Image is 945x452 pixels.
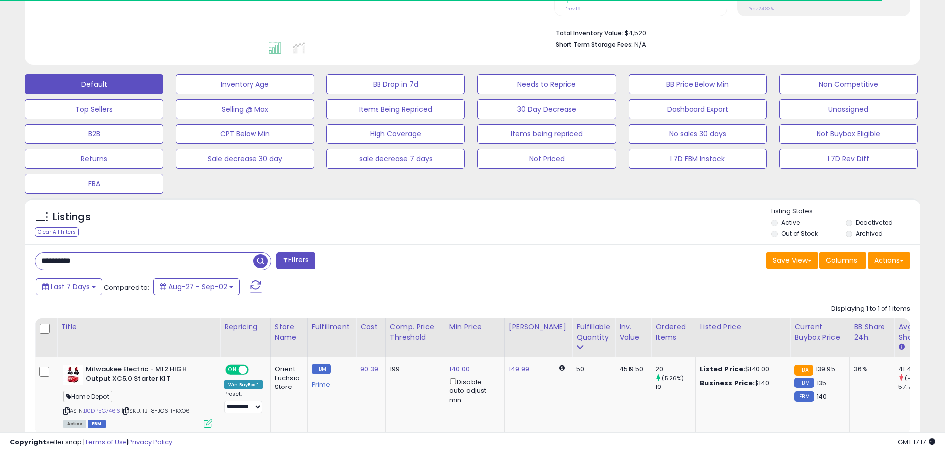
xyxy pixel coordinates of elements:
b: Listed Price: [700,364,745,374]
b: Milwaukee Electric - M12 HIGH Output XC5.0 Starter KIT [86,365,206,386]
span: 2025-09-10 17:17 GMT [898,437,935,447]
button: Last 7 Days [36,278,102,295]
div: ASIN: [63,365,212,427]
div: seller snap | | [10,438,172,447]
span: Last 7 Days [51,282,90,292]
a: 140.00 [449,364,470,374]
label: Out of Stock [781,229,818,238]
strong: Copyright [10,437,46,447]
button: Needs to Reprice [477,74,616,94]
span: Home Depot [63,391,112,402]
div: 36% [854,365,886,374]
div: Fulfillable Quantity [576,322,611,343]
div: Orient Fuchsia Store [275,365,300,392]
div: Listed Price [700,322,786,332]
span: OFF [247,366,263,374]
div: 19 [655,383,695,391]
button: Items Being Repriced [326,99,465,119]
button: No sales 30 days [629,124,767,144]
div: Inv. value [619,322,647,343]
div: Win BuyBox * [224,380,263,389]
a: Privacy Policy [128,437,172,447]
button: Sale decrease 30 day [176,149,314,169]
button: Selling @ Max [176,99,314,119]
a: 149.99 [509,364,529,374]
span: 135 [817,378,826,387]
div: Prime [312,377,348,388]
button: BB Drop in 7d [326,74,465,94]
button: Items being repriced [477,124,616,144]
button: Inventory Age [176,74,314,94]
span: 140 [817,392,827,401]
button: Save View [766,252,818,269]
small: FBM [794,378,814,388]
div: Disable auto adjust min [449,376,497,405]
span: Compared to: [104,283,149,292]
li: $4,520 [556,26,903,38]
div: Displaying 1 to 1 of 1 items [831,304,910,314]
button: Unassigned [779,99,918,119]
small: (-28.21%) [905,374,931,382]
div: Preset: [224,391,263,413]
div: Title [61,322,216,332]
b: Short Term Storage Fees: [556,40,633,49]
small: (5.26%) [662,374,684,382]
div: $140.00 [700,365,782,374]
small: Avg BB Share. [898,343,904,352]
button: Returns [25,149,163,169]
button: Not Buybox Eligible [779,124,918,144]
button: CPT Below Min [176,124,314,144]
div: Clear All Filters [35,227,79,237]
small: Prev: 24.83% [748,6,774,12]
img: 41QiuhKpMyL._SL40_.jpg [63,365,83,385]
button: Non Competitive [779,74,918,94]
div: Current Buybox Price [794,322,845,343]
div: Store Name [275,322,303,343]
div: Comp. Price Threshold [390,322,441,343]
button: B2B [25,124,163,144]
div: 199 [390,365,438,374]
b: Business Price: [700,378,755,387]
div: [PERSON_NAME] [509,322,568,332]
span: Columns [826,256,857,265]
button: Top Sellers [25,99,163,119]
a: Terms of Use [85,437,127,447]
small: FBA [794,365,813,376]
div: Fulfillment [312,322,352,332]
div: Avg BB Share [898,322,935,343]
button: 30 Day Decrease [477,99,616,119]
small: FBM [312,364,331,374]
button: sale decrease 7 days [326,149,465,169]
span: | SKU: 1BF8-JC6H-KXO6 [122,407,190,415]
button: BB Price Below Min [629,74,767,94]
a: B0DP5G7466 [84,407,120,415]
button: Actions [868,252,910,269]
button: L7D FBM Instock [629,149,767,169]
div: Repricing [224,322,266,332]
div: 20 [655,365,695,374]
label: Archived [856,229,882,238]
button: Default [25,74,163,94]
div: Cost [360,322,381,332]
div: $140 [700,379,782,387]
h5: Listings [53,210,91,224]
div: 50 [576,365,607,374]
button: High Coverage [326,124,465,144]
p: Listing States: [771,207,920,216]
div: 41.43% [898,365,939,374]
label: Deactivated [856,218,893,227]
div: 57.71% [898,383,939,391]
div: 4519.50 [619,365,643,374]
button: FBA [25,174,163,194]
div: BB Share 24h. [854,322,890,343]
button: Columns [819,252,866,269]
button: L7D Rev Diff [779,149,918,169]
span: All listings currently available for purchase on Amazon [63,420,86,428]
div: Min Price [449,322,501,332]
button: Aug-27 - Sep-02 [153,278,240,295]
span: FBM [88,420,106,428]
label: Active [781,218,800,227]
span: N/A [634,40,646,49]
div: Ordered Items [655,322,692,343]
a: 90.39 [360,364,378,374]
